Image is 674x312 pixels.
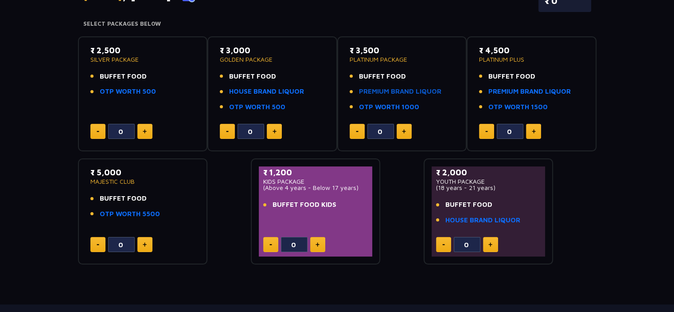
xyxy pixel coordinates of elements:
[269,244,272,245] img: minus
[436,166,541,178] p: ₹ 2,000
[90,166,195,178] p: ₹ 5,000
[100,209,160,219] a: OTP WORTH 5500
[143,129,147,134] img: plus
[83,20,591,28] h4: Select Packages Below
[402,129,406,134] img: plus
[479,44,584,56] p: ₹ 4,500
[263,178,368,185] p: KIDS PACKAGE
[226,131,229,132] img: minus
[90,56,195,63] p: SILVER PACKAGE
[532,129,536,134] img: plus
[100,71,147,82] span: BUFFET FOOD
[359,87,441,97] a: PREMIUM BRAND LIQUOR
[359,102,419,112] a: OTP WORTH 1000
[220,44,325,56] p: ₹ 3,000
[263,166,368,178] p: ₹ 1,200
[488,71,535,82] span: BUFFET FOOD
[273,129,277,134] img: plus
[445,200,492,210] span: BUFFET FOOD
[90,178,195,185] p: MAJESTIC CLUB
[485,131,488,132] img: minus
[436,178,541,185] p: YOUTH PACKAGE
[229,71,276,82] span: BUFFET FOOD
[97,244,99,245] img: minus
[100,87,156,97] a: OTP WORTH 500
[143,242,147,247] img: plus
[359,71,406,82] span: BUFFET FOOD
[350,56,455,63] p: PLATINUM PACKAGE
[100,194,147,204] span: BUFFET FOOD
[356,131,358,132] img: minus
[445,215,520,225] a: HOUSE BRAND LIQUOR
[488,102,548,112] a: OTP WORTH 1500
[90,44,195,56] p: ₹ 2,500
[442,244,445,245] img: minus
[263,185,368,191] p: (Above 4 years - Below 17 years)
[488,87,571,97] a: PREMIUM BRAND LIQUOR
[229,102,285,112] a: OTP WORTH 500
[220,56,325,63] p: GOLDEN PACKAGE
[350,44,455,56] p: ₹ 3,500
[316,242,319,247] img: plus
[97,131,99,132] img: minus
[273,200,336,210] span: BUFFET FOOD KIDS
[436,185,541,191] p: (18 years - 21 years)
[229,87,304,97] a: HOUSE BRAND LIQUOR
[488,242,492,247] img: plus
[479,56,584,63] p: PLATINUM PLUS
